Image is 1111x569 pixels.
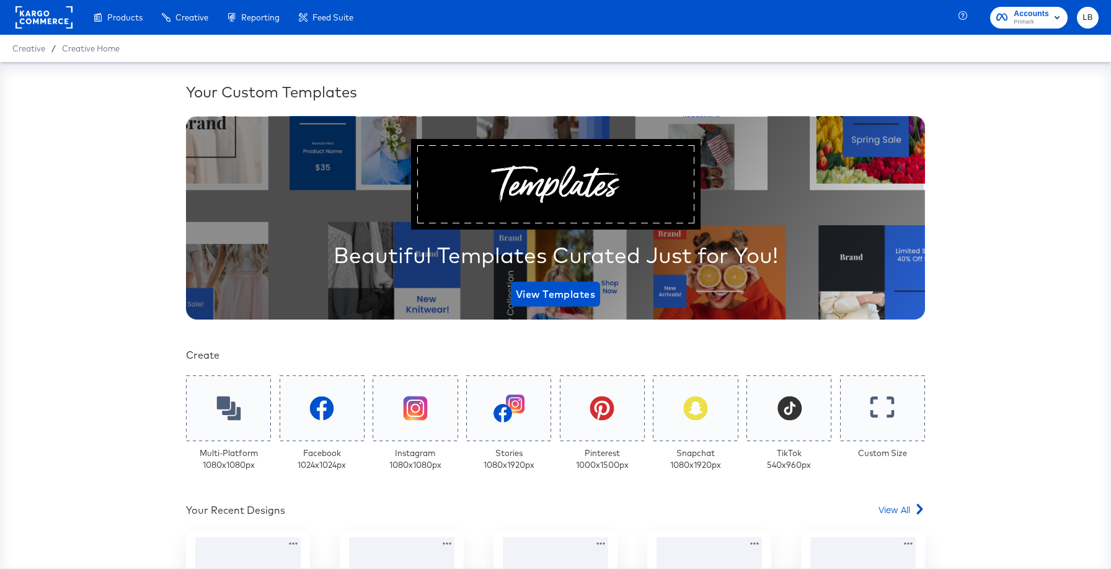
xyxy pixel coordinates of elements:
div: TikTok 540 x 960 px [767,447,811,470]
div: Your Custom Templates [186,81,925,102]
button: View Templates [511,282,600,307]
span: Creative [12,43,45,53]
span: Feed Suite [312,12,353,22]
span: Creative [175,12,208,22]
div: Beautiful Templates Curated Just for You! [334,240,778,271]
div: Facebook 1024 x 1024 px [298,447,346,470]
div: Stories 1080 x 1920 px [484,447,534,470]
span: Reporting [241,12,280,22]
span: Products [107,12,143,22]
span: Primark [1014,17,1049,27]
div: Create [186,348,925,362]
button: AccountsPrimark [990,7,1068,29]
span: View Templates [516,285,595,303]
a: View All [879,503,925,521]
span: Accounts [1014,7,1049,20]
span: View All [879,503,910,516]
div: Your Recent Designs [186,503,285,517]
a: Creative Home [62,43,120,53]
div: Custom Size [858,447,907,459]
span: LB [1082,11,1094,25]
div: Instagram 1080 x 1080 px [389,447,441,470]
div: Multi-Platform 1080 x 1080 px [200,447,258,470]
button: LB [1077,7,1099,29]
div: Snapchat 1080 x 1920 px [670,447,721,470]
span: / [45,43,62,53]
div: Pinterest 1000 x 1500 px [576,447,629,470]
